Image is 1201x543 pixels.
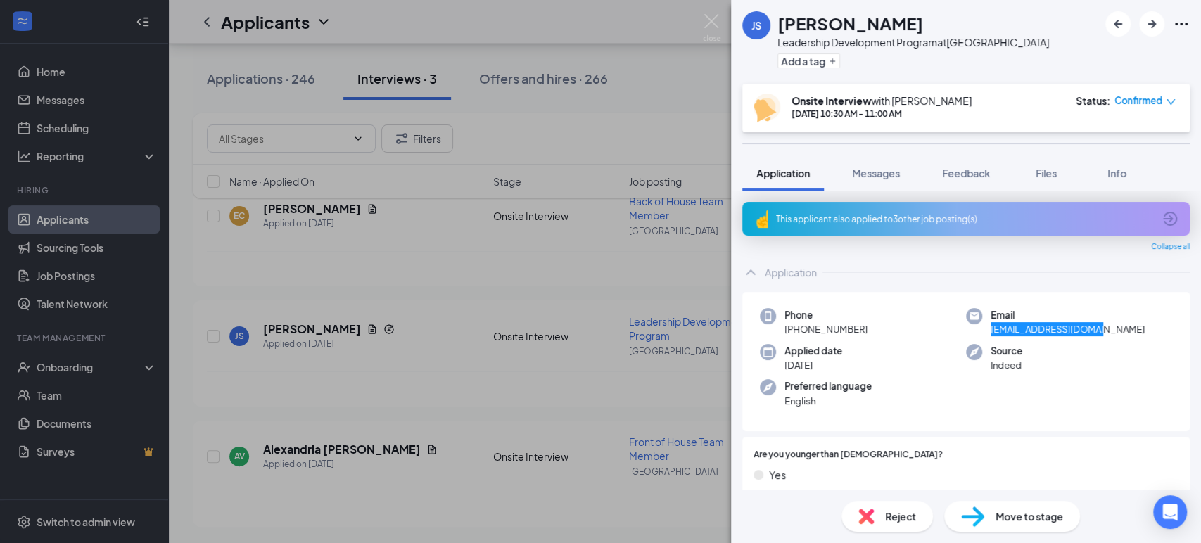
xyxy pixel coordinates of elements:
span: English [784,394,872,408]
span: [PHONE_NUMBER] [784,322,868,336]
button: PlusAdd a tag [777,53,840,68]
div: Open Intercom Messenger [1153,495,1187,529]
svg: ChevronUp [742,264,759,281]
span: Move to stage [996,509,1063,524]
svg: ArrowCircle [1162,210,1178,227]
span: Messages [852,167,900,179]
span: Email [991,308,1145,322]
span: Applied date [784,344,842,358]
span: Info [1107,167,1126,179]
div: Leadership Development Program at [GEOGRAPHIC_DATA] [777,35,1049,49]
span: Reject [885,509,916,524]
span: Yes [769,467,786,483]
button: ArrowLeftNew [1105,11,1131,37]
svg: ArrowLeftNew [1110,15,1126,32]
span: Collapse all [1151,241,1190,253]
div: with [PERSON_NAME] [792,94,972,108]
span: down [1166,97,1176,107]
span: Files [1036,167,1057,179]
div: Application [765,265,817,279]
span: Feedback [942,167,990,179]
button: ArrowRight [1139,11,1164,37]
span: Confirmed [1114,94,1162,108]
span: [DATE] [784,358,842,372]
span: Application [756,167,810,179]
div: [DATE] 10:30 AM - 11:00 AM [792,108,972,120]
span: No [769,488,782,504]
div: Status : [1076,94,1110,108]
b: Onsite Interview [792,94,871,107]
span: Are you younger than [DEMOGRAPHIC_DATA]? [754,448,943,461]
svg: ArrowRight [1143,15,1160,32]
svg: Plus [828,57,837,65]
span: Phone [784,308,868,322]
h1: [PERSON_NAME] [777,11,923,35]
div: This applicant also applied to 3 other job posting(s) [776,213,1153,225]
span: [EMAIL_ADDRESS][DOMAIN_NAME] [991,322,1145,336]
div: JS [751,18,761,32]
span: Preferred language [784,379,872,393]
span: Indeed [991,358,1022,372]
span: Source [991,344,1022,358]
svg: Ellipses [1173,15,1190,32]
